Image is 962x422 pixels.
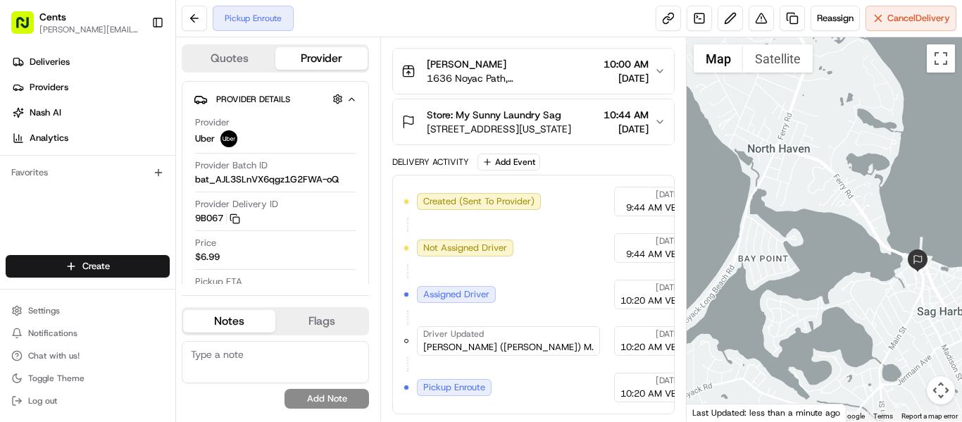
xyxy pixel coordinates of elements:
a: Providers [6,76,175,99]
span: [DATE] [656,375,682,386]
button: Provider Details [194,87,357,111]
span: [DATE] [604,122,649,136]
span: Store: My Sunny Laundry Sag [427,108,561,122]
span: Providers [30,81,68,94]
img: Google [690,403,737,421]
button: [PERSON_NAME][EMAIL_ADDRESS][PERSON_NAME][DOMAIN_NAME] [39,24,140,35]
span: Analytics [30,132,68,144]
span: [PERSON_NAME] [44,218,114,230]
button: Add Event [477,154,540,170]
button: Notifications [6,323,170,343]
button: 9B067 [195,212,240,225]
span: Assigned Driver [423,288,489,301]
span: Created (Sent To Provider) [423,195,535,208]
div: Favorites [6,161,170,184]
span: Chat with us! [28,350,80,361]
span: [DATE] [656,282,682,293]
span: Uber [195,132,215,145]
span: 10:44 AM [604,108,649,122]
span: Nash AI [30,106,61,119]
img: 1736555255976-a54dd68f-1ca7-489b-9aae-adbdc363a1c4 [28,257,39,268]
span: Cancel Delivery [887,12,950,25]
span: [DATE] [604,71,649,85]
span: [PERSON_NAME] ([PERSON_NAME]) M. [423,341,594,354]
img: Masood Aslam [14,205,37,228]
span: Toggle Theme [28,373,85,384]
button: Chat with us! [6,346,170,366]
img: 1736555255976-a54dd68f-1ca7-489b-9aae-adbdc363a1c4 [28,219,39,230]
span: [STREET_ADDRESS][US_STATE] [427,122,571,136]
button: See all [218,180,256,197]
button: [PERSON_NAME]1636 Noyac Path, [GEOGRAPHIC_DATA], [GEOGRAPHIC_DATA] 11963, [GEOGRAPHIC_DATA]10:00 ... [393,49,674,94]
span: 10:20 AM VET [620,341,682,354]
span: [DATE] [125,218,154,230]
button: Map camera controls [927,376,955,404]
a: Deliveries [6,51,175,73]
span: 10:00 AM [604,57,649,71]
span: 10:20 AM VET [620,294,682,307]
a: Report a map error [901,412,958,420]
span: 10:20 AM VET [620,387,682,400]
input: Clear [37,91,232,106]
img: uber-new-logo.jpeg [220,130,237,147]
span: Pylon [140,318,170,328]
span: bat_AJL3SLnVX6qgz1G2FWA-oQ [195,173,339,186]
button: Quotes [183,47,275,70]
button: Cents[PERSON_NAME][EMAIL_ADDRESS][PERSON_NAME][DOMAIN_NAME] [6,6,146,39]
div: Delivery Activity [392,156,469,168]
span: Provider Delivery ID [195,198,278,211]
span: [DATE] [125,256,154,268]
span: $6.99 [195,251,220,263]
button: Show satellite imagery [743,44,813,73]
a: Open this area in Google Maps (opens a new window) [690,403,737,421]
span: [DATE] [656,189,682,200]
div: Start new chat [63,135,231,149]
button: Start new chat [239,139,256,156]
span: Provider Details [216,94,290,105]
a: 💻API Documentation [113,309,232,335]
a: Analytics [6,127,175,149]
span: Log out [28,395,57,407]
button: Create [6,255,170,278]
span: Create [82,260,110,273]
a: 📗Knowledge Base [8,309,113,335]
span: 9:44 AM VET [626,248,682,261]
span: Provider Batch ID [195,159,268,172]
span: • [117,256,122,268]
span: Notifications [28,328,77,339]
div: Past conversations [14,183,90,194]
button: Cents [39,10,66,24]
button: Notes [183,310,275,333]
span: [PERSON_NAME] [44,256,114,268]
span: Driver Updated [423,328,484,340]
p: Welcome 👋 [14,56,256,79]
button: Toggle Theme [6,368,170,388]
span: 1636 Noyac Path, [GEOGRAPHIC_DATA], [GEOGRAPHIC_DATA] 11963, [GEOGRAPHIC_DATA] [427,71,598,85]
span: • [117,218,122,230]
button: Reassign [811,6,860,31]
a: Powered byPylon [99,317,170,328]
span: [PERSON_NAME] [427,57,506,71]
button: Store: My Sunny Laundry Sag[STREET_ADDRESS][US_STATE]10:44 AM[DATE] [393,99,674,144]
div: We're available if you need us! [63,149,194,160]
button: Log out [6,391,170,411]
button: Show street map [694,44,743,73]
a: Terms [873,412,893,420]
img: Nash [14,14,42,42]
span: [DATE] [656,328,682,340]
button: Toggle fullscreen view [927,44,955,73]
span: [DATE] [656,235,682,247]
a: Nash AI [6,101,175,124]
span: Settings [28,305,60,316]
span: 9:44 AM VET [626,201,682,214]
span: Reassign [817,12,854,25]
span: Price [195,237,216,249]
button: CancelDelivery [866,6,956,31]
button: Provider [275,47,368,70]
span: Pickup ETA [195,275,242,288]
span: Provider [195,116,230,129]
button: Settings [6,301,170,321]
span: Pickup Enroute [423,381,485,394]
span: Not Assigned Driver [423,242,507,254]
